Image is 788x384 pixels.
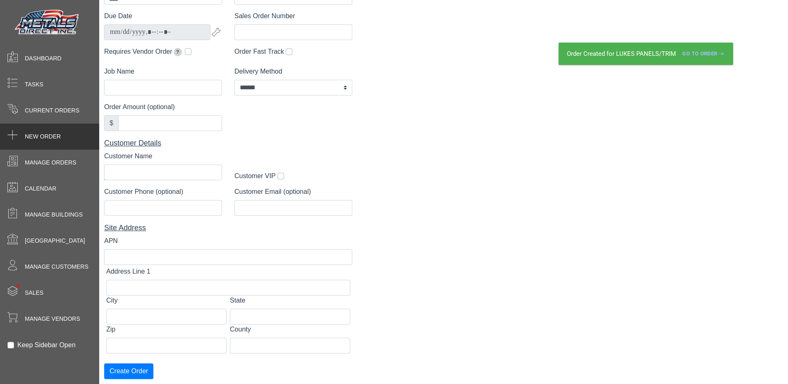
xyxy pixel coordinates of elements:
label: Requires Vendor Order [104,47,183,57]
span: Manage Vendors [25,315,80,323]
label: Order Fast Track [234,47,284,57]
label: Due Date [104,11,132,21]
label: Zip [106,324,115,334]
label: State [230,296,245,305]
label: City [106,296,118,305]
span: Current Orders [25,106,79,115]
label: APN [104,236,118,246]
span: New Order [25,132,61,141]
span: [GEOGRAPHIC_DATA] [25,236,85,245]
label: Sales Order Number [234,11,295,21]
span: Sales [25,289,43,297]
label: Order Amount (optional) [104,102,175,112]
label: Customer Email (optional) [234,187,311,197]
a: Go To Order -> [679,47,727,61]
span: Calendar [25,184,56,193]
span: • [8,272,29,299]
label: County [230,324,251,334]
span: Manage Customers [25,262,88,271]
div: $ [104,115,119,131]
label: Address Line 1 [106,267,150,277]
span: Tasks [25,80,43,89]
span: Manage Buildings [25,210,83,219]
span: Extends due date by 2 weeks for pickup orders [174,48,182,56]
span: Dashboard [25,54,62,63]
label: Keep Sidebar Open [17,340,76,350]
div: Order Created for LUKES PANELS/TRIM [559,43,733,65]
label: Customer VIP [234,171,276,181]
span: Manage Orders [25,158,76,167]
label: Delivery Method [234,67,282,76]
img: Metals Direct Inc Logo [12,7,83,38]
label: Customer Name [104,151,152,161]
div: Customer Details [104,138,352,149]
label: Job Name [104,67,134,76]
button: Create Order [104,363,153,379]
label: Customer Phone (optional) [104,187,183,197]
div: Site Address [104,222,352,234]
